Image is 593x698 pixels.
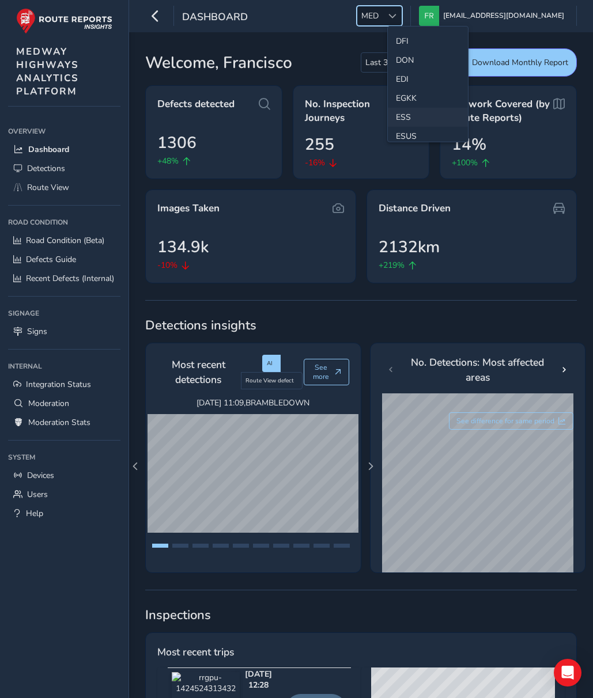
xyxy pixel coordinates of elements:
span: 2132km [379,235,440,259]
span: Help [26,508,43,519]
span: Route View defect [245,377,294,385]
button: Page 5 [233,544,249,548]
li: ESS [388,108,468,127]
span: No. Detections: Most affected areas [400,355,554,385]
a: Road Condition (Beta) [8,231,120,250]
span: 1306 [157,131,197,155]
span: Moderation Stats [28,417,90,428]
button: Previous Page [127,458,143,475]
a: Moderation Stats [8,413,120,432]
button: Download Monthly Report [451,48,577,77]
li: EDI [388,70,468,89]
button: [EMAIL_ADDRESS][DOMAIN_NAME] [419,6,568,26]
span: Last 30 days [361,53,416,72]
span: Network Covered (by Route Reports) [452,97,553,124]
div: Road Condition [8,214,120,231]
button: Page 3 [192,544,209,548]
li: DFI [388,32,468,51]
span: +100% [452,157,478,169]
span: Welcome, Francisco [145,51,292,75]
span: Integration Status [26,379,91,390]
a: Integration Status [8,375,120,394]
span: 14% [452,132,486,157]
div: AI [262,355,281,372]
span: Recent Defects (Internal) [26,273,114,284]
button: Page 4 [213,544,229,548]
div: Overview [8,123,120,140]
span: MEDWAY HIGHWAYS ANALYTICS PLATFORM [16,45,79,98]
a: Recent Defects (Internal) [8,269,120,288]
button: Next Page [362,458,379,475]
div: System [8,449,120,466]
span: See difference for same period [456,416,554,426]
button: Page 6 [253,544,269,548]
span: 134.9k [157,235,209,259]
span: See more [311,363,330,381]
li: ESUS [388,127,468,146]
span: Moderation [28,398,69,409]
div: [DATE] 12:28 [244,669,273,691]
a: Users [8,485,120,504]
span: MED [357,6,383,25]
a: Moderation [8,394,120,413]
span: Dashboard [182,10,248,26]
span: Distance Driven [379,202,451,215]
span: -16% [305,157,325,169]
span: AI [267,359,273,367]
span: 255 [305,132,334,157]
img: rr logo [16,8,112,34]
span: Dashboard [28,144,69,155]
span: Inspections [145,606,577,624]
button: Page 1 [152,544,168,548]
span: [EMAIL_ADDRESS][DOMAIN_NAME] [443,6,564,26]
button: Page 10 [334,544,350,548]
span: Detections insights [145,317,577,334]
button: See more [304,359,349,385]
span: Users [27,489,48,500]
span: Route View [27,182,69,193]
span: Signs [27,326,47,337]
a: Devices [8,466,120,485]
a: Detections [8,159,120,178]
button: Page 2 [172,544,188,548]
a: Route View [8,178,120,197]
div: Open Intercom Messenger [554,659,581,686]
span: Most recent trips [157,644,234,659]
a: Defects Guide [8,250,120,269]
button: Page 9 [314,544,330,548]
a: Signs [8,322,120,341]
span: Devices [27,470,54,481]
a: Help [8,504,120,523]
span: Most recent detections [157,357,239,388]
li: DON [388,51,468,70]
span: +219% [379,259,405,271]
button: Page 7 [273,544,289,548]
li: EGKK [388,89,468,108]
span: -10% [157,259,177,271]
button: Page 8 [293,544,309,548]
span: Defects Guide [26,254,76,265]
span: Road Condition (Beta) [26,235,104,246]
span: +48% [157,155,179,167]
div: Route View defect [241,372,303,389]
span: Detections [27,163,65,174]
a: Dashboard [8,140,120,159]
span: Download Monthly Report [472,57,568,68]
button: See difference for same period [449,412,573,430]
span: No. Inspection Journeys [305,97,406,124]
span: Defects detected [157,97,235,111]
img: diamond-layout [419,6,439,26]
div: Signage [8,305,120,322]
span: Images Taken [157,202,220,215]
div: Internal [8,358,120,375]
span: [DATE] 11:09 , BRAMBLEDOWN [148,397,358,408]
